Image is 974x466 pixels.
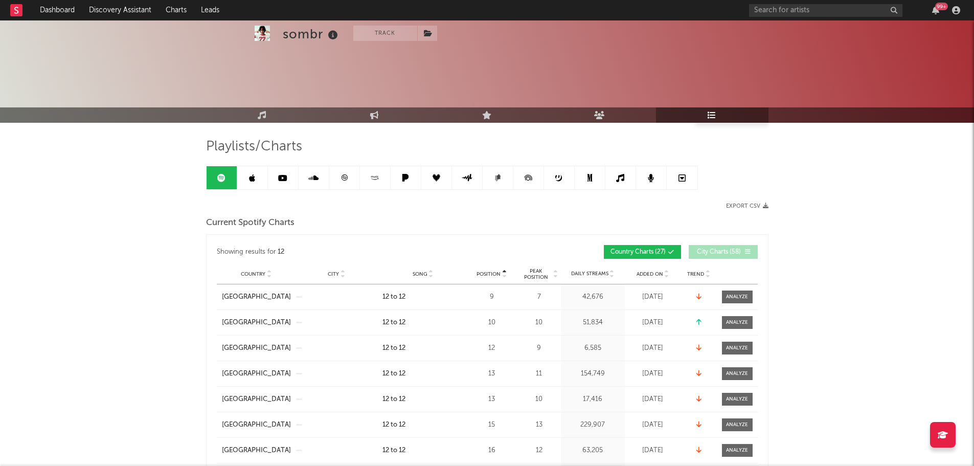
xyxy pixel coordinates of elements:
div: 16 [469,446,515,456]
a: [GEOGRAPHIC_DATA] [222,369,291,379]
span: Song [413,271,427,277]
div: 17,416 [563,394,622,405]
div: 15 [469,420,515,430]
div: 154,749 [563,369,622,379]
span: Playlists/Charts [206,141,302,153]
div: [DATE] [627,420,678,430]
div: 12 to 12 [382,446,405,456]
div: 63,205 [563,446,622,456]
a: 12 to 12 [382,343,464,353]
span: City Charts ( 58 ) [695,249,742,255]
div: 10 [520,318,558,328]
div: 9 [520,343,558,353]
div: [DATE] [627,446,678,456]
a: 12 to 12 [382,394,464,405]
a: 12 to 12 [382,446,464,456]
span: Trend [687,271,704,277]
button: 99+ [932,6,939,14]
a: [GEOGRAPHIC_DATA] [222,318,291,328]
div: [DATE] [627,394,678,405]
div: 10 [469,318,515,328]
div: 11 [520,369,558,379]
span: Peak Position [520,268,552,280]
a: 12 to 12 [382,318,464,328]
div: 42,676 [563,292,622,302]
a: [GEOGRAPHIC_DATA] [222,292,291,302]
div: 13 [520,420,558,430]
a: 12 to 12 [382,420,464,430]
div: [DATE] [627,369,678,379]
div: 12 to 12 [382,369,405,379]
a: [GEOGRAPHIC_DATA] [222,446,291,456]
div: [DATE] [627,292,678,302]
div: 12 [278,246,284,258]
span: Country [241,271,265,277]
div: 13 [469,394,515,405]
a: [GEOGRAPHIC_DATA] [222,394,291,405]
div: 7 [520,292,558,302]
div: 51,834 [563,318,622,328]
div: 229,907 [563,420,622,430]
button: Track [353,26,417,41]
div: [DATE] [627,318,678,328]
a: [GEOGRAPHIC_DATA] [222,420,291,430]
div: 12 [520,446,558,456]
div: 12 to 12 [382,394,405,405]
div: 9 [469,292,515,302]
button: Export CSV [726,203,768,209]
div: 12 to 12 [382,292,405,302]
div: sombr [283,26,341,42]
a: [GEOGRAPHIC_DATA] [222,343,291,353]
span: Current Spotify Charts [206,217,295,229]
div: Showing results for [217,245,487,259]
a: 12 to 12 [382,292,464,302]
div: 6,585 [563,343,622,353]
div: 12 [469,343,515,353]
span: Added On [637,271,663,277]
a: 12 to 12 [382,369,464,379]
div: 12 to 12 [382,318,405,328]
div: 13 [469,369,515,379]
div: 12 to 12 [382,420,405,430]
span: Daily Streams [571,270,608,278]
span: Country Charts ( 27 ) [610,249,666,255]
div: [DATE] [627,343,678,353]
span: City [328,271,339,277]
span: Position [477,271,501,277]
div: 10 [520,394,558,405]
div: 12 to 12 [382,343,405,353]
button: City Charts(58) [689,245,758,259]
div: 99 + [935,3,948,10]
input: Search for artists [749,4,902,17]
button: Country Charts(27) [604,245,681,259]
